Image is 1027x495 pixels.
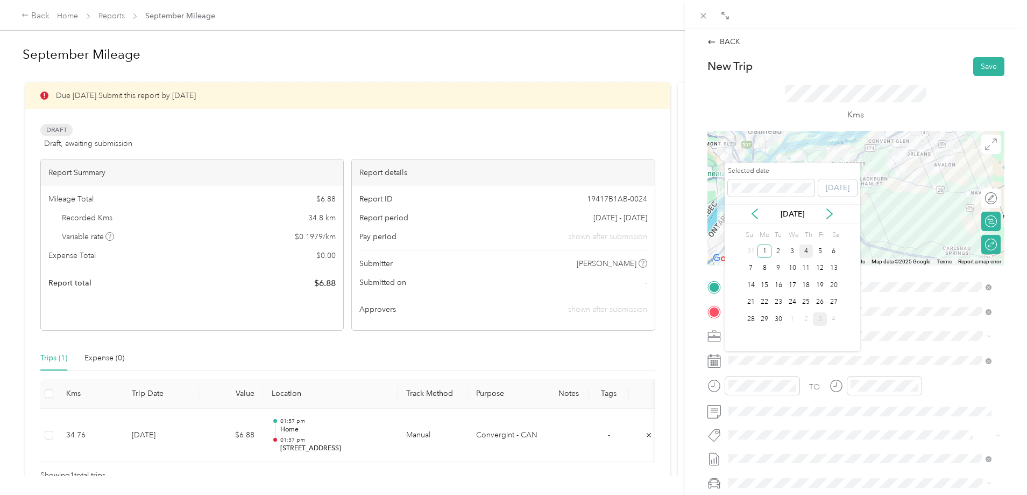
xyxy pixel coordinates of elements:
[757,262,771,275] div: 8
[817,228,827,243] div: Fr
[757,245,771,258] div: 1
[785,312,799,326] div: 1
[799,296,813,309] div: 25
[813,278,827,292] div: 19
[757,296,771,309] div: 22
[799,245,813,258] div: 4
[707,36,740,47] div: BACK
[744,245,758,258] div: 31
[787,228,799,243] div: We
[937,259,952,264] a: Terms (opens in new tab)
[809,381,820,393] div: TO
[744,312,758,326] div: 28
[799,262,813,275] div: 11
[803,228,813,243] div: Th
[771,262,785,275] div: 9
[771,312,785,326] div: 30
[785,296,799,309] div: 24
[967,435,1027,495] iframe: Everlance-gr Chat Button Frame
[710,252,746,266] img: Google
[813,312,827,326] div: 3
[770,208,815,220] p: [DATE]
[847,108,864,122] p: Kms
[872,259,930,264] span: Map data ©2025 Google
[773,228,783,243] div: Tu
[785,262,799,275] div: 10
[744,296,758,309] div: 21
[827,245,841,258] div: 6
[827,262,841,275] div: 13
[799,312,813,326] div: 2
[771,296,785,309] div: 23
[757,278,771,292] div: 15
[744,228,754,243] div: Su
[831,228,841,243] div: Sa
[771,278,785,292] div: 16
[973,57,1004,76] button: Save
[813,245,827,258] div: 5
[707,59,753,74] p: New Trip
[827,278,841,292] div: 20
[785,278,799,292] div: 17
[744,278,758,292] div: 14
[757,312,771,326] div: 29
[827,312,841,326] div: 4
[710,252,746,266] a: Open this area in Google Maps (opens a new window)
[771,245,785,258] div: 2
[813,296,827,309] div: 26
[744,262,758,275] div: 7
[757,228,769,243] div: Mo
[728,166,814,176] label: Selected date
[827,296,841,309] div: 27
[958,259,1001,264] a: Report a map error
[799,278,813,292] div: 18
[813,262,827,275] div: 12
[785,245,799,258] div: 3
